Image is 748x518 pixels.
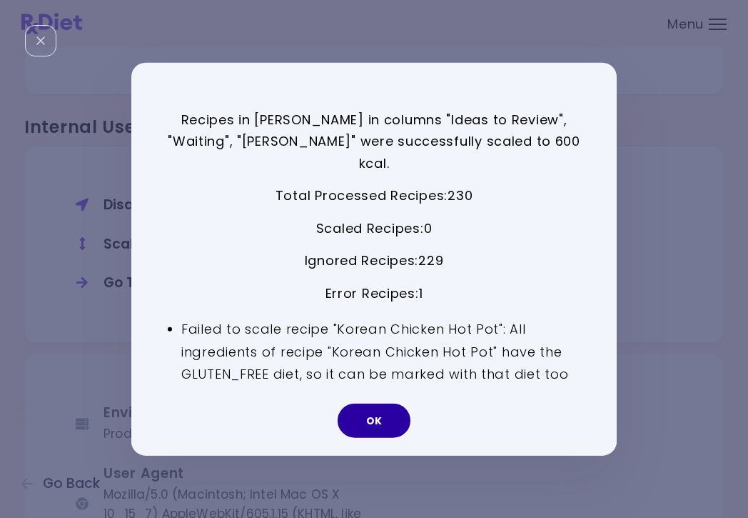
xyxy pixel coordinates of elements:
p: Scaled Recipes : 0 [167,218,581,240]
button: OK [338,404,410,438]
p: Ignored Recipes : 229 [167,250,581,272]
li: Failed to scale recipe "Korean Chicken Hot Pot": All ingredients of recipe "Korean Chicken Hot Po... [181,317,581,386]
p: Total Processed Recipes : 230 [167,185,581,207]
p: Error Recipes : 1 [167,283,581,305]
div: Close [25,25,56,56]
p: Recipes in [PERSON_NAME] in columns "Ideas to Review", "Waiting", "[PERSON_NAME]" were successful... [167,109,581,174]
